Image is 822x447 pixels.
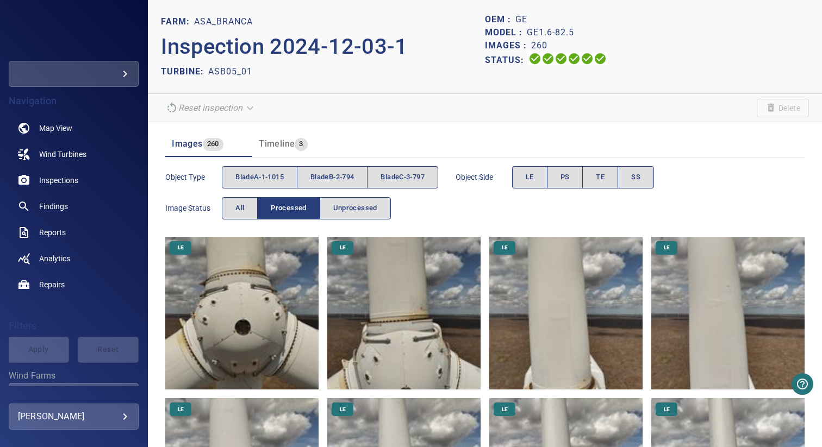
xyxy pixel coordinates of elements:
span: LE [657,406,676,413]
a: reports noActive [9,219,139,245]
span: Map View [39,123,72,134]
div: Reset inspection [161,98,260,117]
h4: Filters [9,320,139,331]
span: bladeC-3-797 [381,171,424,184]
svg: Classification 100% [594,52,607,65]
p: Inspection 2024-12-03-1 [161,30,485,63]
span: bladeB-2-794 [310,171,354,184]
span: Images [172,138,202,149]
a: analytics noActive [9,245,139,272]
span: All [235,202,244,215]
div: objectSide [512,166,654,188]
span: LE [333,244,352,251]
p: Images : [485,39,531,52]
span: TE [596,171,605,184]
div: assettechessentiaenergia [9,61,139,87]
span: Repairs [39,279,65,290]
span: SS [631,171,640,184]
div: objectType [222,166,438,188]
span: Reports [39,227,66,238]
span: PS [561,171,570,184]
p: GE [515,13,527,26]
button: SS [618,166,654,188]
span: LE [495,244,514,251]
a: findings noActive [9,193,139,219]
span: Wind Turbines [39,149,86,160]
span: Processed [271,202,306,215]
span: 3 [295,138,307,150]
span: Unable to delete the inspection due to its current status [757,99,809,117]
span: Object type [165,172,222,182]
span: Inspections [39,175,78,186]
a: repairs noActive [9,272,139,298]
label: Wind Farms [9,372,139,380]
svg: ML Processing 100% [568,52,581,65]
h4: Navigation [9,96,139,106]
button: bladeC-3-797 [367,166,438,188]
div: Unable to reset the inspection due to its current status [161,98,260,117]
p: GE1.6-82.5 [527,26,574,39]
p: TURBINE: [161,65,208,78]
div: [PERSON_NAME] [18,408,129,425]
span: Analytics [39,253,70,264]
p: Model : [485,26,527,39]
a: inspections noActive [9,167,139,193]
button: TE [582,166,618,188]
span: Unprocessed [333,202,377,215]
button: PS [547,166,583,188]
button: bladeB-2-794 [297,166,368,188]
em: Reset inspection [178,103,242,113]
svg: Uploading 100% [528,52,541,65]
span: LE [333,406,352,413]
span: LE [526,171,534,184]
button: Unprocessed [320,197,391,219]
p: ASB05_01 [208,65,252,78]
a: map noActive [9,115,139,141]
p: Status: [485,52,528,68]
span: LE [495,406,514,413]
svg: Selecting 100% [555,52,568,65]
a: windturbines noActive [9,141,139,167]
span: Image Status [165,203,222,213]
button: All [222,197,258,219]
button: bladeA-1-1015 [222,166,297,188]
span: Findings [39,201,68,212]
span: Timeline [259,138,295,149]
p: FARM: [161,15,194,28]
svg: Data Formatted 100% [541,52,555,65]
div: Wind Farms [9,383,139,409]
svg: Matching 100% [581,52,594,65]
button: Processed [257,197,320,219]
span: bladeA-1-1015 [235,171,284,184]
p: 260 [531,39,547,52]
span: LE [171,244,190,251]
p: Asa_Branca [194,15,253,28]
div: imageStatus [222,197,391,219]
span: LE [657,244,676,251]
p: OEM : [485,13,515,26]
span: 260 [203,138,223,150]
span: LE [171,406,190,413]
button: LE [512,166,547,188]
span: Object Side [456,172,512,182]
